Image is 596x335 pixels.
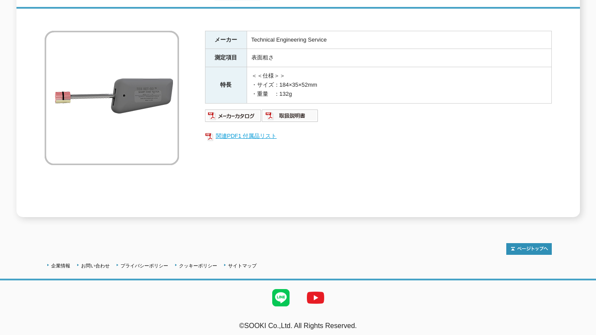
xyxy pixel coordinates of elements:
[205,109,262,123] img: メーカーカタログ
[205,31,247,49] th: メーカー
[506,243,552,255] img: トップページへ
[247,31,551,49] td: Technical Engineering Service
[121,263,168,268] a: プライバシーポリシー
[264,280,298,315] img: LINE
[228,263,257,268] a: サイトマップ
[247,49,551,67] td: 表面粗さ
[262,114,319,121] a: 取扱説明書
[51,263,70,268] a: 企業情報
[247,67,551,103] td: ＜＜仕様＞＞ ・サイズ：184×35×52mm ・重量 ：132g
[205,67,247,103] th: 特長
[298,280,333,315] img: YouTube
[179,263,217,268] a: クッキーポリシー
[262,109,319,123] img: 取扱説明書
[205,130,552,142] a: 関連PDF1 付属品リスト
[205,49,247,67] th: 測定項目
[45,31,179,165] img: シャープエッジテスター SET-50
[205,114,262,121] a: メーカーカタログ
[81,263,110,268] a: お問い合わせ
